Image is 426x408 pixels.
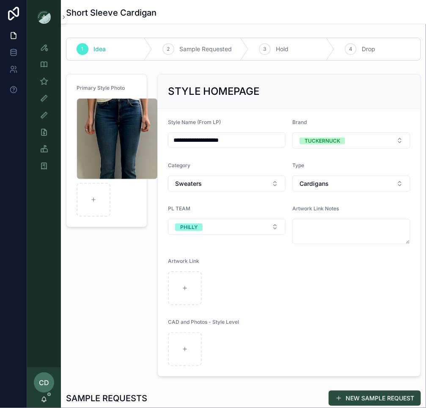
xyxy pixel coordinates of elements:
span: Sweaters [175,179,202,188]
span: 4 [349,46,352,52]
span: Category [168,162,190,168]
span: 3 [264,46,267,52]
div: TUCKERNUCK [305,138,340,144]
div: scrollable content [27,34,61,185]
span: 2 [167,46,170,52]
button: Select Button [292,132,410,149]
h1: SAMPLE REQUESTS [66,392,147,404]
div: PHILLY [180,223,198,231]
span: Type [292,162,304,168]
h2: STYLE HOMEPAGE [168,85,259,98]
span: Primary Style Photo [77,85,125,91]
span: PL TEAM [168,205,190,212]
img: App logo [37,10,51,24]
span: Artwork Link [168,258,199,264]
span: CD [39,378,49,388]
span: Cardigans [300,179,329,188]
span: 1 [82,46,84,52]
button: Select Button [168,176,286,192]
span: Style Name (From LP) [168,119,221,125]
button: Select Button [168,219,286,235]
span: Brand [292,119,307,125]
span: Sample Requested [179,45,232,53]
span: Idea [93,45,106,53]
span: Artwork Link Notes [292,205,339,212]
h1: Short Sleeve Cardigan [66,7,157,19]
button: Select Button [292,176,410,192]
span: Hold [276,45,289,53]
button: NEW SAMPLE REQUEST [329,391,421,406]
span: CAD and Photos - Style Level [168,319,239,325]
span: Drop [362,45,375,53]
